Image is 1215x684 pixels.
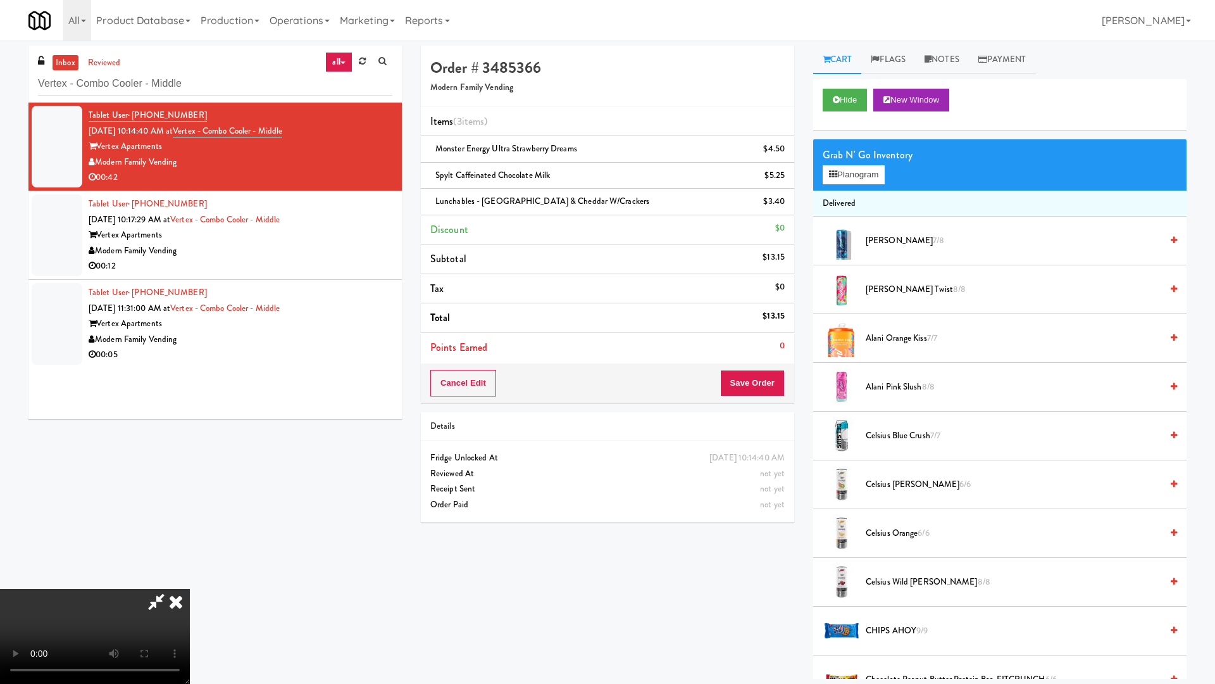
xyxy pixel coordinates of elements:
[763,194,785,210] div: $3.40
[760,483,785,495] span: not yet
[89,155,392,170] div: Modern Family Vending
[866,574,1161,590] span: Celsius Wild [PERSON_NAME]
[866,526,1161,541] span: Celsius Orange
[173,125,282,137] a: Vertex - Combo Cooler - Middle
[866,331,1161,346] span: Alani Orange Kiss
[861,233,1177,249] div: [PERSON_NAME]7/8
[953,283,966,295] span: 8/8
[866,233,1161,249] span: [PERSON_NAME]
[435,195,649,207] span: Lunchables - [GEOGRAPHIC_DATA] & Cheddar w/Crackers
[170,213,280,225] a: Vertex - Combo Cooler - Middle
[813,191,1187,217] li: Delivered
[89,109,207,122] a: Tablet User· [PHONE_NUMBER]
[430,114,487,129] span: Items
[325,52,352,72] a: all
[89,347,392,363] div: 00:05
[89,316,392,332] div: Vertex Apartments
[775,220,785,236] div: $0
[435,169,550,181] span: Spylt Caffeinated Chocolate Milk
[915,46,969,74] a: Notes
[861,46,915,74] a: Flags
[969,46,1036,74] a: Payment
[89,227,392,243] div: Vertex Apartments
[709,450,785,466] div: [DATE] 10:14:40 AM
[978,576,990,588] span: 8/8
[866,477,1161,493] span: Celsius [PERSON_NAME]
[430,83,785,92] h5: Modern Family Vending
[430,60,785,76] h4: Order # 3485366
[873,89,949,111] button: New Window
[927,332,937,344] span: 7/7
[89,302,170,314] span: [DATE] 11:31:00 AM at
[89,213,170,225] span: [DATE] 10:17:29 AM at
[430,450,785,466] div: Fridge Unlocked At
[38,72,392,96] input: Search vision orders
[760,498,785,510] span: not yet
[959,478,971,490] span: 6/6
[763,141,785,157] div: $4.50
[823,89,867,111] button: Hide
[89,243,392,259] div: Modern Family Vending
[430,497,785,513] div: Order Paid
[430,281,444,296] span: Tax
[775,279,785,295] div: $0
[823,146,1177,165] div: Grab N' Go Inventory
[933,234,944,246] span: 7/8
[430,466,785,482] div: Reviewed At
[861,574,1177,590] div: Celsius Wild [PERSON_NAME]8/8
[430,419,785,434] div: Details
[462,114,485,129] ng-pluralize: items
[763,250,785,265] div: $13.15
[89,170,392,186] div: 00:42
[861,331,1177,346] div: Alani Orange Kiss7/7
[866,282,1161,298] span: [PERSON_NAME] Twist
[28,280,402,368] li: Tablet User· [PHONE_NUMBER][DATE] 11:31:00 AM atVertex - Combo Cooler - MiddleVertex ApartmentsMo...
[28,103,402,191] li: Tablet User· [PHONE_NUMBER][DATE] 10:14:40 AM atVertex - Combo Cooler - MiddleVertex ApartmentsMo...
[89,125,173,137] span: [DATE] 10:14:40 AM at
[85,55,124,71] a: reviewed
[128,109,207,121] span: · [PHONE_NUMBER]
[89,258,392,274] div: 00:12
[430,251,466,266] span: Subtotal
[89,332,392,348] div: Modern Family Vending
[435,142,577,155] span: Monster Energy Ultra Strawberry Dreams
[861,477,1177,493] div: Celsius [PERSON_NAME]6/6
[89,198,207,210] a: Tablet User· [PHONE_NUMBER]
[53,55,78,71] a: inbox
[813,46,862,74] a: Cart
[861,623,1177,639] div: CHIPS AHOY9/9
[89,139,392,155] div: Vertex Apartments
[430,370,496,396] button: Cancel Edit
[866,428,1161,444] span: Celsius Blue Crush
[866,379,1161,395] span: Alani Pink Slush
[170,302,280,314] a: Vertex - Combo Cooler - Middle
[918,527,929,539] span: 6/6
[720,370,785,396] button: Save Order
[430,340,487,355] span: Points Earned
[128,286,207,298] span: · [PHONE_NUMBER]
[763,308,785,324] div: $13.15
[430,481,785,497] div: Receipt Sent
[930,429,940,441] span: 7/7
[89,286,207,298] a: Tablet User· [PHONE_NUMBER]
[430,222,468,237] span: Discount
[916,624,928,636] span: 9/9
[760,467,785,479] span: not yet
[453,114,487,129] span: (3 )
[430,310,451,325] span: Total
[28,9,51,32] img: Micromart
[823,165,885,184] button: Planogram
[922,381,935,393] span: 8/8
[764,168,785,184] div: $5.25
[128,198,207,210] span: · [PHONE_NUMBER]
[866,623,1161,639] span: CHIPS AHOY
[861,282,1177,298] div: [PERSON_NAME] Twist8/8
[861,428,1177,444] div: Celsius Blue Crush7/7
[861,379,1177,395] div: Alani Pink Slush8/8
[780,338,785,354] div: 0
[28,191,402,280] li: Tablet User· [PHONE_NUMBER][DATE] 10:17:29 AM atVertex - Combo Cooler - MiddleVertex ApartmentsMo...
[861,526,1177,541] div: Celsius Orange6/6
